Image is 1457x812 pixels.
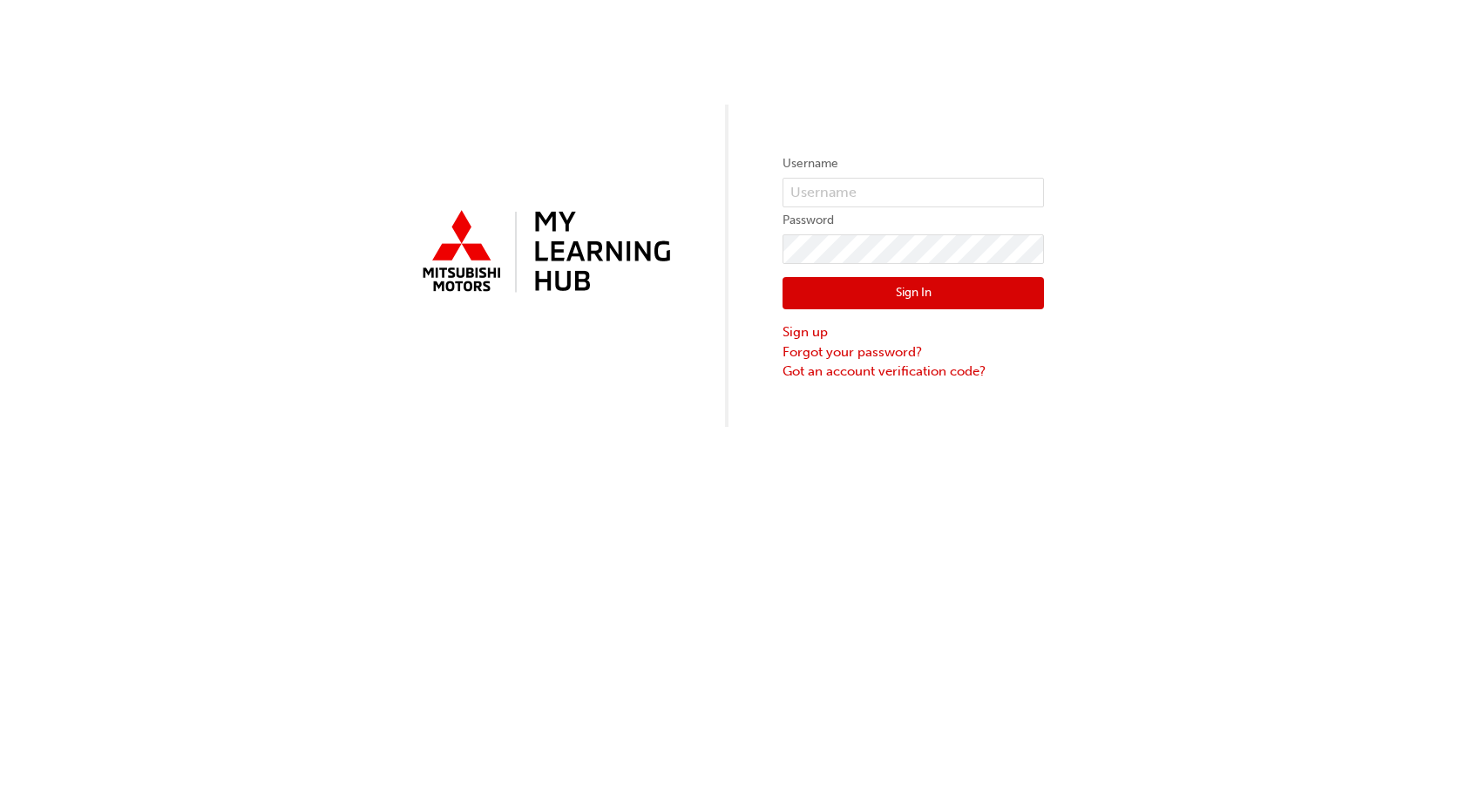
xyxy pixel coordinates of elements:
[783,210,1044,231] label: Password
[783,342,1044,362] a: Forgot your password?
[783,277,1044,310] button: Sign In
[783,362,1044,382] a: Got an account verification code?
[783,153,1044,174] label: Username
[783,178,1044,207] input: Username
[783,322,1044,342] a: Sign up
[413,203,674,302] img: mmal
